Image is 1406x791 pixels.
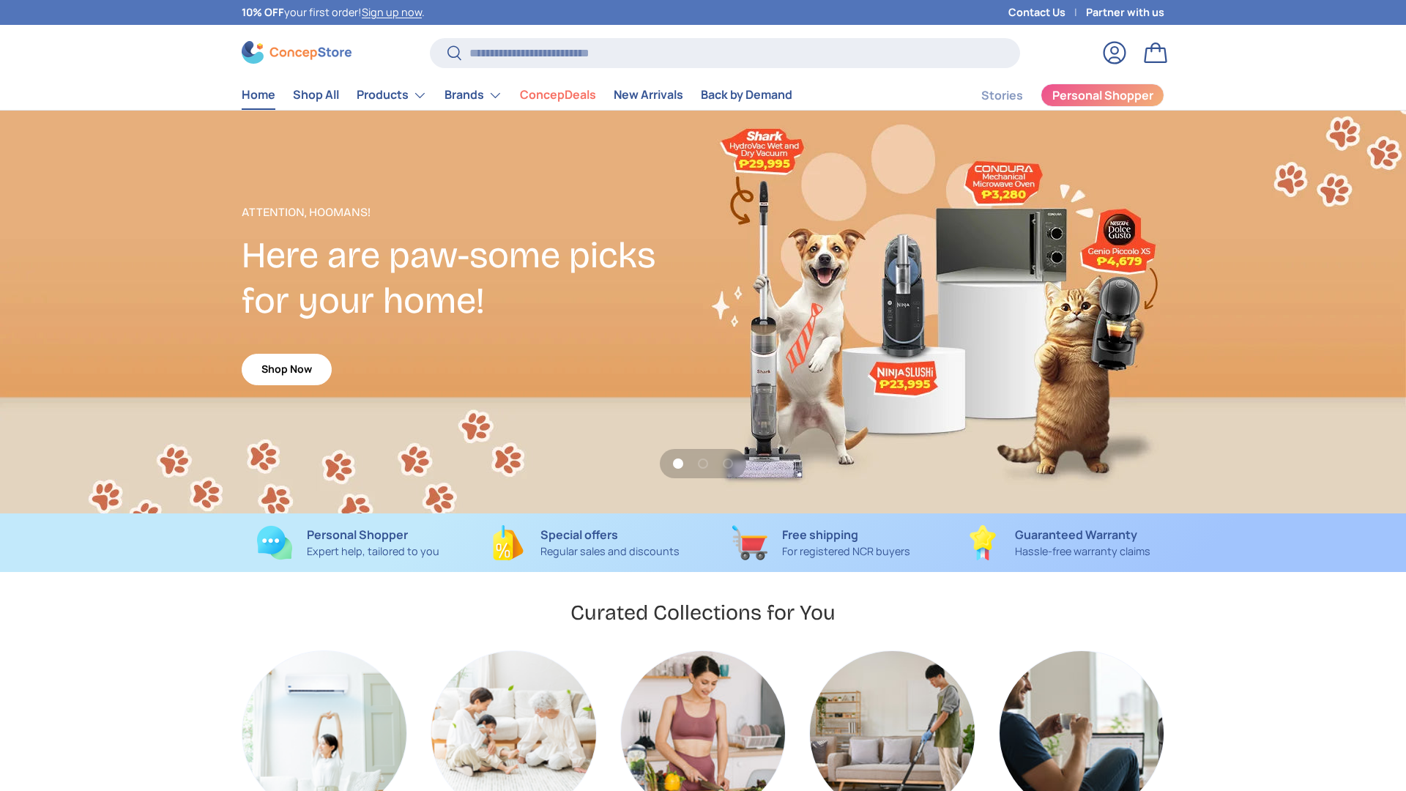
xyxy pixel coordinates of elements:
a: New Arrivals [614,81,683,109]
nav: Secondary [946,81,1164,110]
a: Special offers Regular sales and discounts [478,525,691,560]
summary: Brands [436,81,511,110]
a: Free shipping For registered NCR buyers [715,525,928,560]
a: Home [242,81,275,109]
h2: Here are paw-some picks for your home! [242,233,703,324]
nav: Primary [242,81,792,110]
a: Personal Shopper [1041,83,1164,107]
a: Shop All [293,81,339,109]
a: ConcepDeals [520,81,596,109]
a: Sign up now [362,5,422,19]
a: Contact Us [1008,4,1086,21]
strong: 10% OFF [242,5,284,19]
a: Shop Now [242,354,332,385]
strong: Personal Shopper [307,527,408,543]
strong: Guaranteed Warranty [1015,527,1137,543]
a: Partner with us [1086,4,1164,21]
a: Back by Demand [701,81,792,109]
p: Attention, Hoomans! [242,204,703,221]
p: your first order! . [242,4,425,21]
strong: Special offers [540,527,618,543]
a: Products [357,81,427,110]
strong: Free shipping [782,527,858,543]
p: Regular sales and discounts [540,543,680,560]
p: Expert help, tailored to you [307,543,439,560]
p: For registered NCR buyers [782,543,910,560]
p: Hassle-free warranty claims [1015,543,1150,560]
summary: Products [348,81,436,110]
h2: Curated Collections for You [570,599,836,626]
span: Personal Shopper [1052,89,1153,101]
a: Stories [981,81,1023,110]
a: Guaranteed Warranty Hassle-free warranty claims [951,525,1164,560]
img: ConcepStore [242,41,351,64]
a: Brands [445,81,502,110]
a: Personal Shopper Expert help, tailored to you [242,525,455,560]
